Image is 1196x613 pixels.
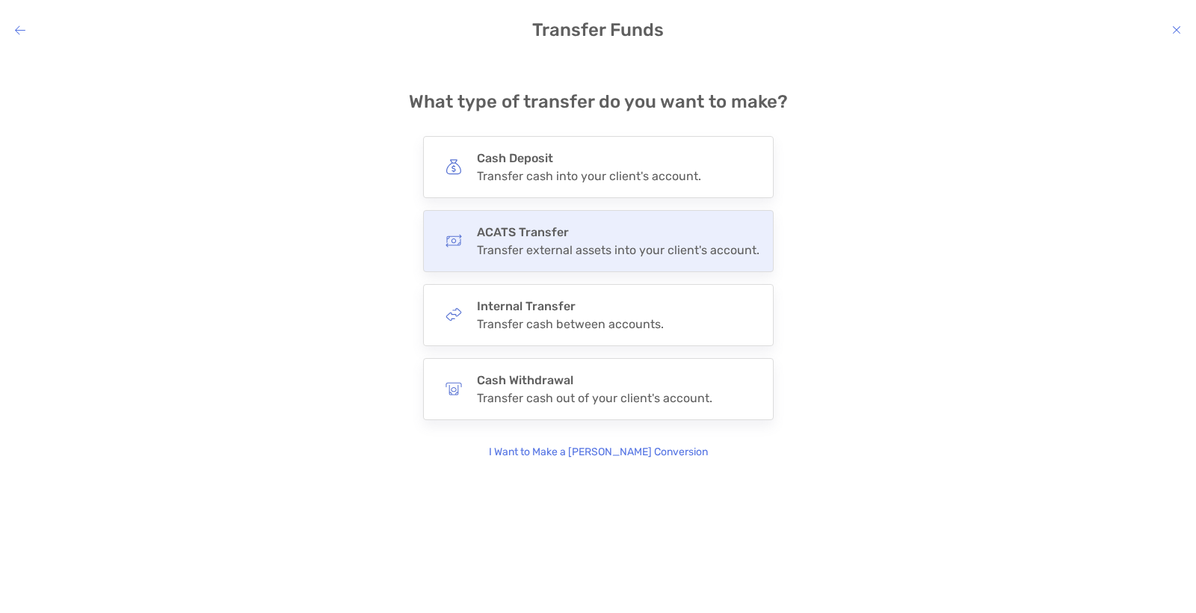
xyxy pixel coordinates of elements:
[477,151,701,165] h4: Cash Deposit
[409,91,788,112] h4: What type of transfer do you want to make?
[446,381,462,397] img: button icon
[446,306,462,323] img: button icon
[477,299,664,313] h4: Internal Transfer
[489,444,708,460] p: I Want to Make a [PERSON_NAME] Conversion
[477,243,759,257] div: Transfer external assets into your client's account.
[477,317,664,331] div: Transfer cash between accounts.
[446,232,462,249] img: button icon
[477,373,712,387] h4: Cash Withdrawal
[477,391,712,405] div: Transfer cash out of your client's account.
[477,225,759,239] h4: ACATS Transfer
[477,169,701,183] div: Transfer cash into your client's account.
[446,158,462,175] img: button icon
